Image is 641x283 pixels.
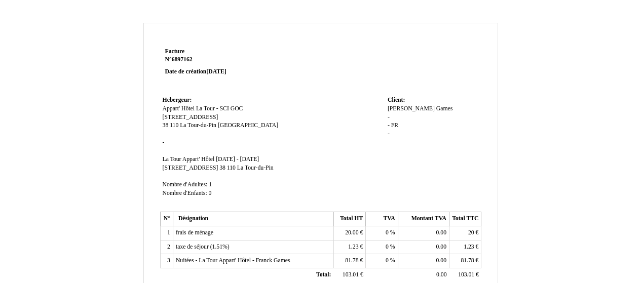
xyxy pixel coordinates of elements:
span: Total: [316,271,331,278]
span: La Tour-du-Pin [237,165,274,171]
span: - [388,122,390,129]
span: 0.00 [436,229,446,236]
span: 1.23 [464,244,474,250]
td: % [366,254,398,268]
td: € [449,240,481,254]
span: 0.00 [436,257,446,264]
td: € [449,226,481,240]
span: frais de ménage [176,229,213,236]
td: € [333,268,365,282]
span: Nombre d'Adultes: [163,181,208,188]
span: 0 [209,190,212,196]
span: 1.23 [348,244,358,250]
th: Total HT [333,212,365,226]
strong: N° [165,56,286,64]
span: 103.01 [343,271,359,278]
th: TVA [366,212,398,226]
td: % [366,226,398,240]
span: [GEOGRAPHIC_DATA] [218,122,278,129]
span: 0 [386,244,389,250]
td: € [333,226,365,240]
td: % [366,240,398,254]
span: 103.01 [458,271,474,278]
span: 0.00 [436,244,446,250]
span: La Tour Appart' Hôtel [163,156,215,163]
td: € [333,240,365,254]
td: 2 [160,240,173,254]
span: 81.78 [461,257,474,264]
span: taxe de séjour (1.51%) [176,244,230,250]
span: Hebergeur: [163,97,192,103]
span: [DATE] [206,68,226,75]
span: 38 110 [163,122,179,129]
span: 0 [386,229,389,236]
th: Montant TVA [398,212,449,226]
span: Nombre d'Enfants: [163,190,207,196]
span: [STREET_ADDRESS] [163,114,218,120]
span: La Tour-du-Pin [180,122,216,129]
span: 1 [209,181,212,188]
span: 81.78 [345,257,358,264]
span: [STREET_ADDRESS] [163,165,218,171]
span: Games [436,105,453,112]
th: Total TTC [449,212,481,226]
span: [DATE] - [DATE] [216,156,259,163]
th: Désignation [173,212,333,226]
span: [PERSON_NAME] [388,105,435,112]
span: 20.00 [345,229,358,236]
span: Facture [165,48,185,55]
td: € [449,268,481,282]
span: 6897162 [172,56,193,63]
span: 20 [468,229,474,236]
span: Nuitées - La Tour Appart' Hôtel - Franck Games [176,257,290,264]
strong: Date de création [165,68,227,75]
span: - [388,131,390,137]
span: - [388,114,390,120]
td: 3 [160,254,173,268]
th: N° [160,212,173,226]
td: € [333,254,365,268]
span: FR [391,122,398,129]
span: Appart' Hôtel La Tour - SCI GOC [163,105,243,112]
span: 38 110 [219,165,236,171]
span: Client: [388,97,405,103]
span: 0 [386,257,389,264]
td: € [449,254,481,268]
span: - [163,139,165,146]
td: 1 [160,226,173,240]
span: 0.00 [436,271,446,278]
